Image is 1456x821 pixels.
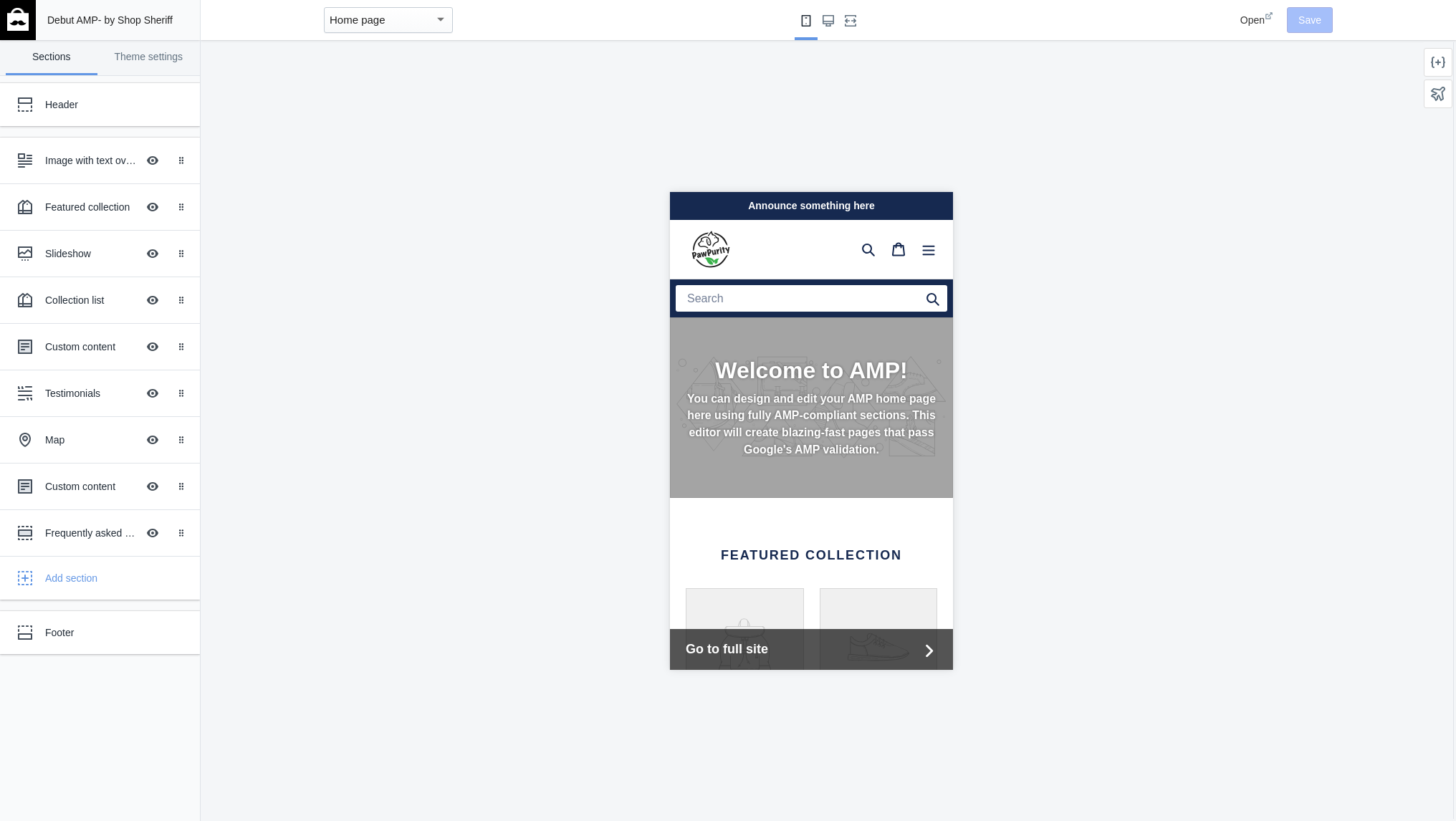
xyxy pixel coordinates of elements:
[45,293,137,307] div: Collection list
[16,198,267,267] p: You can design and edit your AMP home page here using fully AMP-compliant sections. This editor w...
[16,448,249,467] span: Go to full site
[45,97,168,112] div: Header
[330,14,385,26] mat-select-trigger: Home page
[6,40,97,75] a: Sections
[137,191,168,223] button: Hide
[137,471,168,502] button: Hide
[137,284,168,316] button: Hide
[45,625,168,640] div: Footer
[45,386,137,400] div: Testimonials
[45,246,137,261] div: Slideshow
[137,145,168,176] button: Hide
[45,571,189,585] div: Add section
[6,93,277,120] input: Search
[98,14,173,26] span: - by Shop Sheriff
[256,93,270,120] a: submit search
[16,32,66,82] img: image
[45,153,137,168] div: Image with text overlay
[137,378,168,409] button: Hide
[45,340,137,354] div: Custom content
[137,331,168,363] button: Hide
[103,40,195,75] a: Theme settings
[244,43,274,72] button: Menu
[45,433,137,447] div: Map
[16,165,267,192] h2: Welcome to AMP!
[16,356,267,372] h2: Featured collection
[137,517,168,549] button: Hide
[45,200,137,214] div: Featured collection
[7,8,29,31] img: main-logo_60x60_white.png
[45,479,137,494] div: Custom content
[1240,14,1265,26] span: Open
[45,526,137,540] div: Frequently asked questions
[137,424,168,456] button: Hide
[137,238,168,269] button: Hide
[47,14,98,26] span: Debut AMP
